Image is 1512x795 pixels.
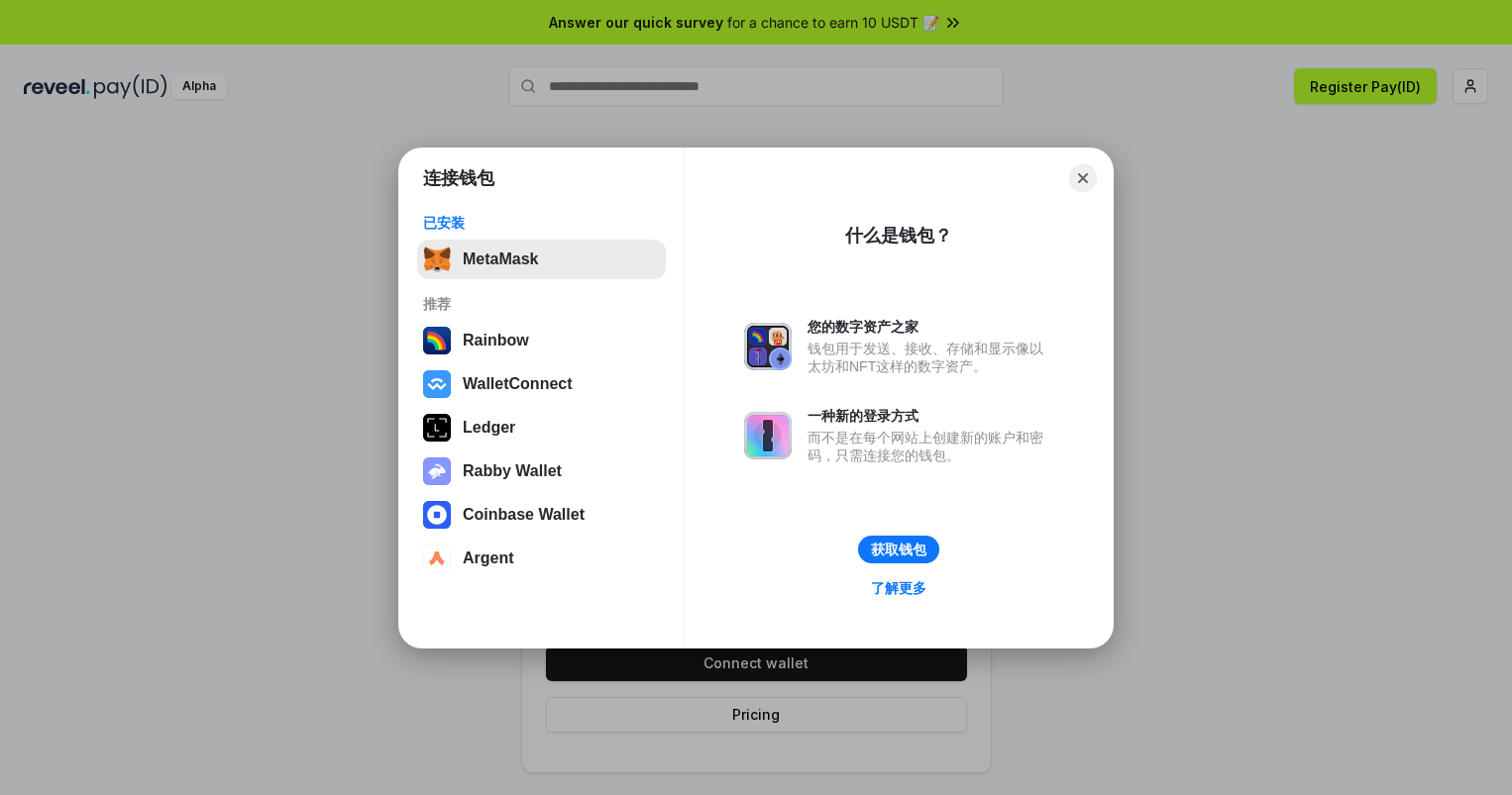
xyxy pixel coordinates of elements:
img: svg+xml,%3Csvg%20fill%3D%22none%22%20height%3D%2233%22%20viewBox%3D%220%200%2035%2033%22%20width%... [423,246,451,273]
img: svg+xml,%3Csvg%20xmlns%3D%22http%3A%2F%2Fwww.w3.org%2F2000%2Fsvg%22%20fill%3D%22none%22%20viewBox... [423,457,451,485]
a: 了解更多 [859,575,938,601]
img: svg+xml,%3Csvg%20xmlns%3D%22http%3A%2F%2Fwww.w3.org%2F2000%2Fsvg%22%20fill%3D%22none%22%20viewBox... [744,412,792,459]
div: Rainbow [463,332,529,349]
img: svg+xml,%3Csvg%20width%3D%2228%22%20height%3D%2228%22%20viewBox%3D%220%200%2028%2028%22%20fill%3D... [423,501,451,529]
div: Ledger [463,419,515,437]
img: svg+xml,%3Csvg%20width%3D%2228%22%20height%3D%2228%22%20viewBox%3D%220%200%2028%2028%22%20fill%3D... [423,545,451,572]
div: 钱包用于发送、接收、存储和显示像以太坊和NFT这样的数字资产。 [808,340,1053,375]
button: 获取钱包 [858,536,939,563]
div: Rabby Wallet [463,462,562,480]
div: 获取钱包 [871,541,926,558]
div: MetaMask [463,250,538,268]
button: Rabby Wallet [417,451,666,491]
div: 一种新的登录方式 [808,407,1053,425]
button: Rainbow [417,321,666,360]
div: 什么是钱包？ [845,224,952,248]
h1: 连接钱包 [423,166,494,190]
button: WalletConnect [417,364,666,404]
img: svg+xml,%3Csvg%20xmlns%3D%22http%3A%2F%2Fwww.w3.org%2F2000%2Fsvg%22%20width%3D%2228%22%20height%3... [423,414,451,442]
div: WalletConnect [463,375,573,393]
div: 推荐 [423,295,660,313]
div: 已安装 [423,214,660,232]
img: svg+xml,%3Csvg%20width%3D%22120%22%20height%3D%22120%22%20viewBox%3D%220%200%20120%20120%22%20fil... [423,327,451,354]
button: Coinbase Wallet [417,495,666,535]
button: MetaMask [417,240,666,279]
button: Ledger [417,408,666,447]
div: 了解更多 [871,579,926,597]
button: Close [1069,164,1097,192]
div: Argent [463,549,514,567]
div: 您的数字资产之家 [808,318,1053,336]
div: Coinbase Wallet [463,506,585,524]
button: Argent [417,539,666,578]
div: 而不是在每个网站上创建新的账户和密码，只需连接您的钱包。 [808,429,1053,464]
img: svg+xml,%3Csvg%20width%3D%2228%22%20height%3D%2228%22%20viewBox%3D%220%200%2028%2028%22%20fill%3D... [423,370,451,398]
img: svg+xml,%3Csvg%20xmlns%3D%22http%3A%2F%2Fwww.w3.org%2F2000%2Fsvg%22%20fill%3D%22none%22%20viewBox... [744,323,792,370]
